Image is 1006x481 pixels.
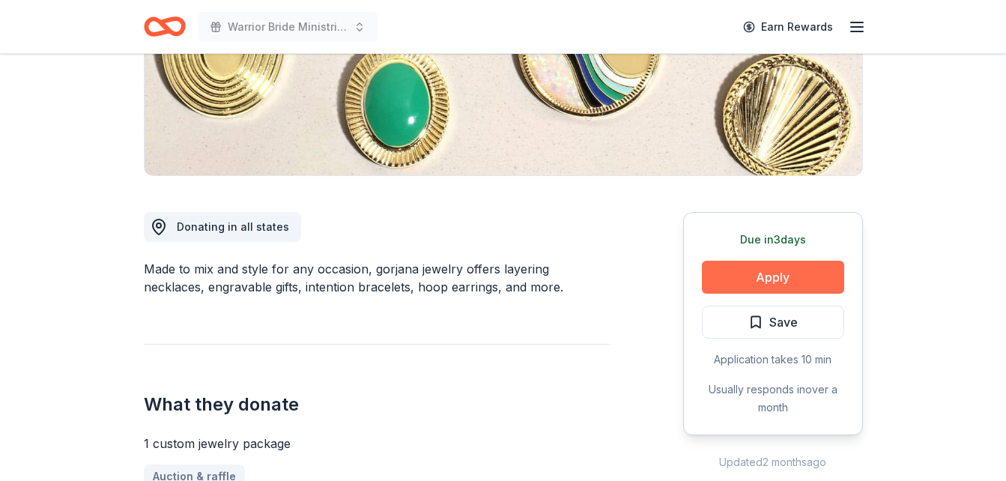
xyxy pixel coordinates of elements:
a: Home [144,9,186,44]
div: Updated 2 months ago [683,453,863,471]
span: Warrior Bride Ministries 5th Annual Counting the Cost Conference & Optional 2.0 Training [228,18,348,36]
div: Application takes 10 min [702,351,844,369]
span: Donating in all states [177,220,289,233]
button: Save [702,306,844,339]
a: Earn Rewards [734,13,842,40]
h2: What they donate [144,393,611,417]
div: Made to mix and style for any occasion, gorjana jewelry offers layering necklaces, engravable gif... [144,260,611,296]
button: Apply [702,261,844,294]
div: Due in 3 days [702,231,844,249]
button: Warrior Bride Ministries 5th Annual Counting the Cost Conference & Optional 2.0 Training [198,12,378,42]
span: Save [769,312,798,332]
div: 1 custom jewelry package [144,435,611,453]
div: Usually responds in over a month [702,381,844,417]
